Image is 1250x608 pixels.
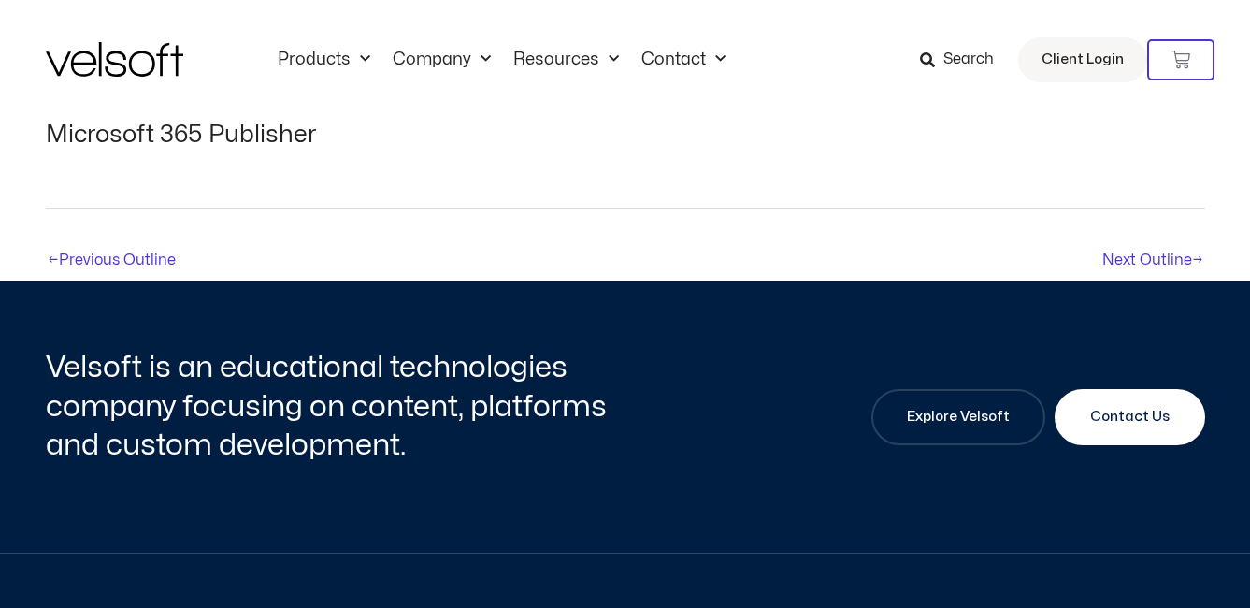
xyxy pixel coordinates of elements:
[46,348,621,465] h2: Velsoft is an educational technologies company focusing on content, platforms and custom developm...
[46,208,1205,281] nav: Post navigation
[48,244,176,279] a: ←Previous Outline
[871,389,1045,445] a: Explore Velsoft
[46,42,183,77] img: Velsoft Training Materials
[266,50,737,70] nav: Menu
[1055,389,1205,445] a: Contact Us
[46,120,1205,149] h1: Microsoft 365 Publisher
[48,253,59,268] span: ←
[943,48,994,72] span: Search
[266,50,381,70] a: ProductsMenu Toggle
[381,50,502,70] a: CompanyMenu Toggle
[1192,253,1203,268] span: →
[907,406,1010,428] span: Explore Velsoft
[630,50,737,70] a: ContactMenu Toggle
[1042,48,1124,72] span: Client Login
[502,50,630,70] a: ResourcesMenu Toggle
[1090,406,1170,428] span: Contact Us
[1018,37,1147,82] a: Client Login
[1102,244,1203,279] a: Next Outline→
[920,44,1007,76] a: Search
